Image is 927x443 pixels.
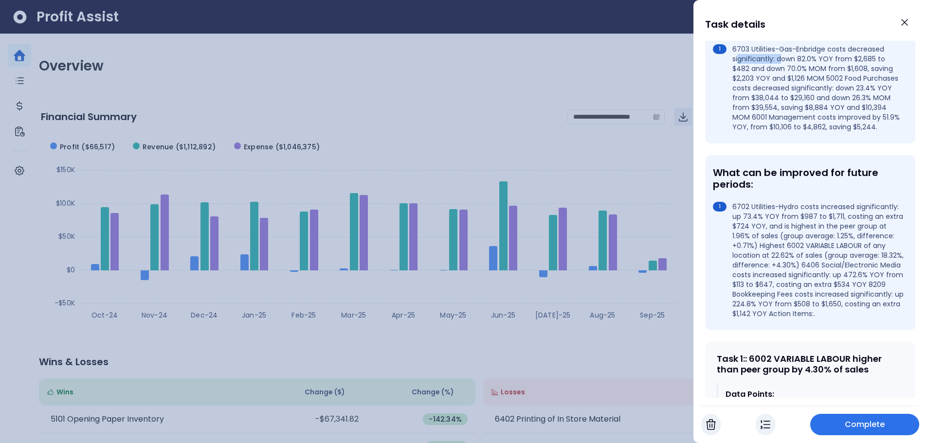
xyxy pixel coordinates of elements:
button: Close [894,12,915,33]
span: Complete [845,419,885,430]
div: Data Points: [726,389,896,400]
div: Task 1 : : 6002 VARIABLE LABOUR higher than peer group by 4.30% of sales [717,354,904,374]
li: 6703 Utilities-Gas-Enbridge costs decreased significantly: down 82.0% YOY from $2,685 to $482 and... [713,44,904,132]
img: In Progress [761,419,770,430]
h1: Task details [705,16,765,33]
img: Cancel Task [706,419,716,430]
button: Complete [810,414,919,435]
li: 6702 Utilities-Hydro costs increased significantly: up 73.4% YOY from $987 to $1,711, costing an ... [713,202,904,319]
div: What can be improved for future periods: [713,167,904,190]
